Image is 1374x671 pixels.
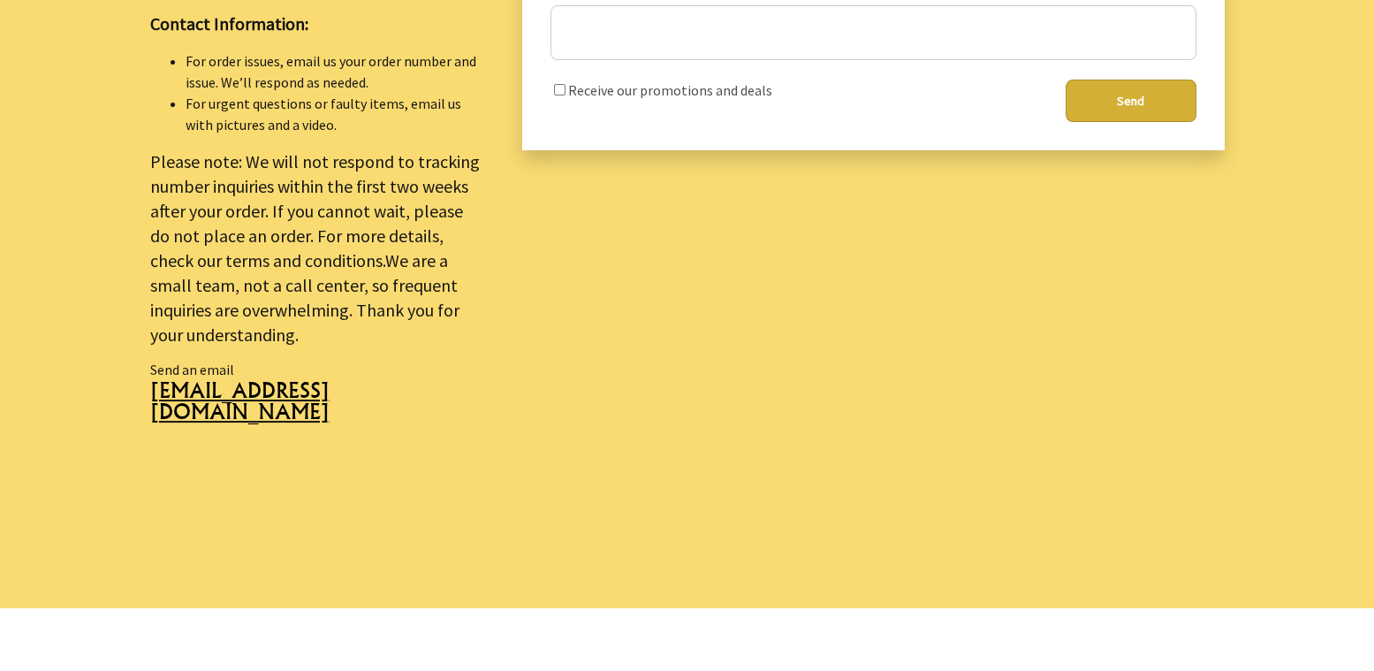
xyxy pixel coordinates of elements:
textarea: Message * [550,5,1196,60]
a: [EMAIL_ADDRESS][DOMAIN_NAME] [150,380,480,436]
strong: Contact Information: [150,12,308,34]
li: For urgent questions or faulty items, email us with pictures and a video. [186,93,480,135]
label: Receive our promotions and deals [568,81,772,99]
big: Please note: We will not respond to tracking number inquiries within the first two weeks after yo... [150,150,480,346]
button: Send [1066,80,1196,122]
span: Send an email [150,361,234,378]
li: For order issues, email us your order number and issue. We’ll respond as needed. [186,50,480,93]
